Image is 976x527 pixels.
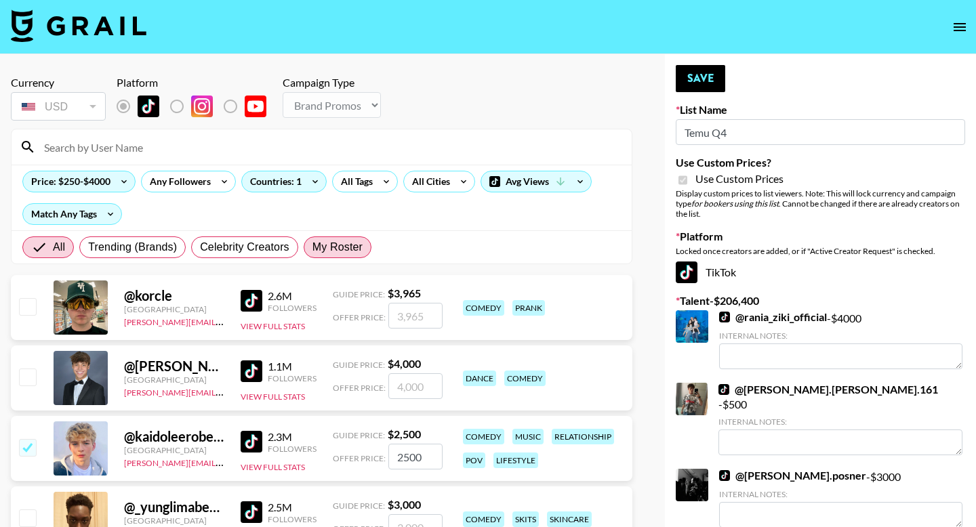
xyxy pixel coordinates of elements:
[124,455,325,468] a: [PERSON_NAME][EMAIL_ADDRESS][DOMAIN_NAME]
[11,76,106,89] div: Currency
[333,383,386,393] span: Offer Price:
[333,453,386,463] span: Offer Price:
[241,321,305,331] button: View Full Stats
[504,371,546,386] div: comedy
[676,103,965,117] label: List Name
[388,303,443,329] input: 3,965
[242,171,326,192] div: Countries: 1
[268,289,317,303] div: 2.6M
[719,470,730,481] img: TikTok
[463,371,496,386] div: dance
[676,261,965,283] div: TikTok
[719,331,962,341] div: Internal Notes:
[23,171,135,192] div: Price: $250-$4000
[718,417,962,427] div: Internal Notes:
[676,230,965,243] label: Platform
[463,300,504,316] div: comedy
[241,360,262,382] img: TikTok
[241,462,305,472] button: View Full Stats
[676,246,965,256] div: Locked once creators are added, or if "Active Creator Request" is checked.
[333,171,375,192] div: All Tags
[124,304,224,314] div: [GEOGRAPHIC_DATA]
[695,172,784,186] span: Use Custom Prices
[493,452,538,468] div: lifestyle
[14,95,103,119] div: USD
[718,384,729,395] img: TikTok
[719,489,962,499] div: Internal Notes:
[268,444,317,454] div: Followers
[124,428,224,445] div: @ kaidoleerobertslife
[388,287,421,299] strong: $ 3,965
[23,204,121,224] div: Match Any Tags
[117,92,277,121] div: List locked to TikTok.
[719,469,866,482] a: @[PERSON_NAME].posner
[117,76,277,89] div: Platform
[124,445,224,455] div: [GEOGRAPHIC_DATA]
[388,427,421,440] strong: $ 2,500
[676,188,965,219] div: Display custom prices to list viewers. Note: This will lock currency and campaign type . Cannot b...
[124,385,325,398] a: [PERSON_NAME][EMAIL_ADDRESS][DOMAIN_NAME]
[124,499,224,515] div: @ _yunglimabean_
[718,383,938,396] a: @[PERSON_NAME].[PERSON_NAME].161
[268,360,317,373] div: 1.1M
[512,511,539,527] div: skits
[676,294,965,308] label: Talent - $ 206,400
[142,171,213,192] div: Any Followers
[676,65,725,92] button: Save
[245,96,266,117] img: YouTube
[241,392,305,402] button: View Full Stats
[11,9,146,42] img: Grail Talent
[719,310,962,369] div: - $ 4000
[312,239,363,255] span: My Roster
[404,171,453,192] div: All Cities
[11,89,106,123] div: Currency is locked to USD
[333,430,385,440] span: Guide Price:
[547,511,592,527] div: skincare
[676,156,965,169] label: Use Custom Prices?
[552,429,614,444] div: relationship
[512,300,545,316] div: prank
[268,514,317,524] div: Followers
[191,96,213,117] img: Instagram
[481,171,591,192] div: Avg Views
[124,358,224,375] div: @ [PERSON_NAME].[PERSON_NAME]
[676,261,697,283] img: TikTok
[512,429,544,444] div: music
[268,501,317,514] div: 2.5M
[691,198,779,209] em: for bookers using this list
[241,290,262,312] img: TikTok
[463,511,504,527] div: comedy
[124,287,224,304] div: @ korcle
[388,498,421,511] strong: $ 3,000
[138,96,159,117] img: TikTok
[124,515,224,526] div: [GEOGRAPHIC_DATA]
[946,14,973,41] button: open drawer
[333,501,385,511] span: Guide Price:
[333,360,385,370] span: Guide Price:
[719,310,827,324] a: @rania_ziki_official
[388,357,421,370] strong: $ 4,000
[463,429,504,444] div: comedy
[88,239,177,255] span: Trending (Brands)
[388,373,443,399] input: 4,000
[268,373,317,383] div: Followers
[36,136,624,158] input: Search by User Name
[268,430,317,444] div: 2.3M
[200,239,289,255] span: Celebrity Creators
[241,431,262,452] img: TikTok
[718,383,962,455] div: - $ 500
[283,76,381,89] div: Campaign Type
[388,444,443,469] input: 2,500
[463,452,485,468] div: pov
[241,501,262,523] img: TikTok
[124,375,224,385] div: [GEOGRAPHIC_DATA]
[719,312,730,322] img: TikTok
[333,289,385,299] span: Guide Price:
[124,314,325,327] a: [PERSON_NAME][EMAIL_ADDRESS][DOMAIN_NAME]
[333,312,386,322] span: Offer Price:
[53,239,65,255] span: All
[268,303,317,313] div: Followers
